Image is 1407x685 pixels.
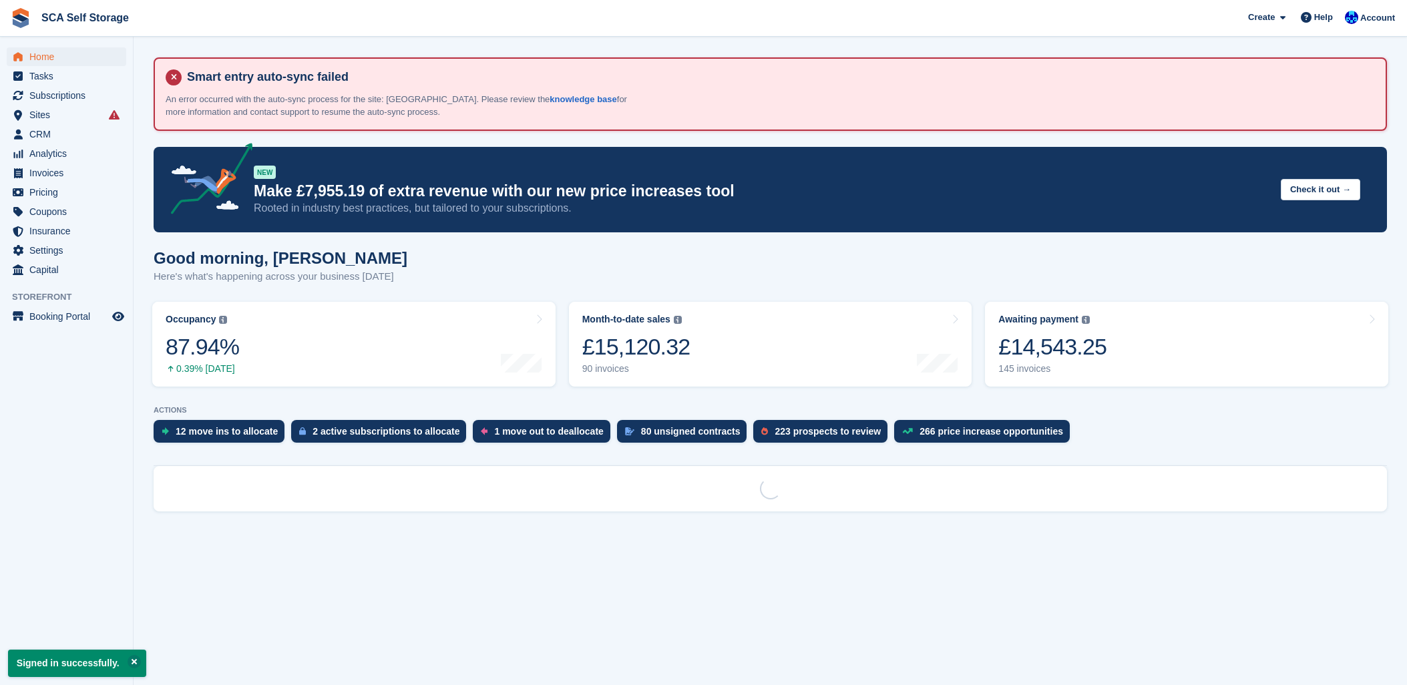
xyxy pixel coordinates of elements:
[998,333,1107,361] div: £14,543.25
[254,201,1270,216] p: Rooted in industry best practices, but tailored to your subscriptions.
[920,426,1063,437] div: 266 price increase opportunities
[29,125,110,144] span: CRM
[29,86,110,105] span: Subscriptions
[7,47,126,66] a: menu
[12,290,133,304] span: Storefront
[1345,11,1358,24] img: Kelly Neesham
[166,93,633,119] p: An error occurred with the auto-sync process for the site: [GEOGRAPHIC_DATA]. Please review the f...
[550,94,616,104] a: knowledge base
[775,426,881,437] div: 223 prospects to review
[29,47,110,66] span: Home
[29,144,110,163] span: Analytics
[291,420,473,449] a: 2 active subscriptions to allocate
[7,125,126,144] a: menu
[1360,11,1395,25] span: Account
[154,269,407,284] p: Here's what's happening across your business [DATE]
[7,183,126,202] a: menu
[617,420,754,449] a: 80 unsigned contracts
[166,314,216,325] div: Occupancy
[29,222,110,240] span: Insurance
[254,182,1270,201] p: Make £7,955.19 of extra revenue with our new price increases tool
[29,67,110,85] span: Tasks
[29,183,110,202] span: Pricing
[674,316,682,324] img: icon-info-grey-7440780725fd019a000dd9b08b2336e03edf1995a4989e88bcd33f0948082b44.svg
[7,144,126,163] a: menu
[7,86,126,105] a: menu
[7,164,126,182] a: menu
[182,69,1375,85] h4: Smart entry auto-sync failed
[894,420,1076,449] a: 266 price increase opportunities
[154,420,291,449] a: 12 move ins to allocate
[110,308,126,324] a: Preview store
[753,420,894,449] a: 223 prospects to review
[29,164,110,182] span: Invoices
[582,363,690,375] div: 90 invoices
[166,333,239,361] div: 87.94%
[1248,11,1275,24] span: Create
[582,314,670,325] div: Month-to-date sales
[29,260,110,279] span: Capital
[998,314,1078,325] div: Awaiting payment
[29,241,110,260] span: Settings
[494,426,603,437] div: 1 move out to deallocate
[29,307,110,326] span: Booking Portal
[152,302,556,387] a: Occupancy 87.94% 0.39% [DATE]
[1082,316,1090,324] img: icon-info-grey-7440780725fd019a000dd9b08b2336e03edf1995a4989e88bcd33f0948082b44.svg
[11,8,31,28] img: stora-icon-8386f47178a22dfd0bd8f6a31ec36ba5ce8667c1dd55bd0f319d3a0aa187defe.svg
[625,427,634,435] img: contract_signature_icon-13c848040528278c33f63329250d36e43548de30e8caae1d1a13099fd9432cc5.svg
[7,67,126,85] a: menu
[162,427,169,435] img: move_ins_to_allocate_icon-fdf77a2bb77ea45bf5b3d319d69a93e2d87916cf1d5bf7949dd705db3b84f3ca.svg
[109,109,120,120] i: Smart entry sync failures have occurred
[998,363,1107,375] div: 145 invoices
[36,7,134,29] a: SCA Self Storage
[902,428,913,434] img: price_increase_opportunities-93ffe204e8149a01c8c9dc8f82e8f89637d9d84a8eef4429ea346261dce0b2c0.svg
[7,241,126,260] a: menu
[7,105,126,124] a: menu
[7,307,126,326] a: menu
[7,222,126,240] a: menu
[29,105,110,124] span: Sites
[641,426,741,437] div: 80 unsigned contracts
[985,302,1388,387] a: Awaiting payment £14,543.25 145 invoices
[1314,11,1333,24] span: Help
[160,143,253,219] img: price-adjustments-announcement-icon-8257ccfd72463d97f412b2fc003d46551f7dbcb40ab6d574587a9cd5c0d94...
[154,406,1387,415] p: ACTIONS
[166,363,239,375] div: 0.39% [DATE]
[582,333,690,361] div: £15,120.32
[1281,179,1360,201] button: Check it out →
[7,260,126,279] a: menu
[7,202,126,221] a: menu
[761,427,768,435] img: prospect-51fa495bee0391a8d652442698ab0144808aea92771e9ea1ae160a38d050c398.svg
[176,426,278,437] div: 12 move ins to allocate
[154,249,407,267] h1: Good morning, [PERSON_NAME]
[569,302,972,387] a: Month-to-date sales £15,120.32 90 invoices
[313,426,459,437] div: 2 active subscriptions to allocate
[481,427,487,435] img: move_outs_to_deallocate_icon-f764333ba52eb49d3ac5e1228854f67142a1ed5810a6f6cc68b1a99e826820c5.svg
[8,650,146,677] p: Signed in successfully.
[254,166,276,179] div: NEW
[299,427,306,435] img: active_subscription_to_allocate_icon-d502201f5373d7db506a760aba3b589e785aa758c864c3986d89f69b8ff3...
[473,420,616,449] a: 1 move out to deallocate
[219,316,227,324] img: icon-info-grey-7440780725fd019a000dd9b08b2336e03edf1995a4989e88bcd33f0948082b44.svg
[29,202,110,221] span: Coupons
